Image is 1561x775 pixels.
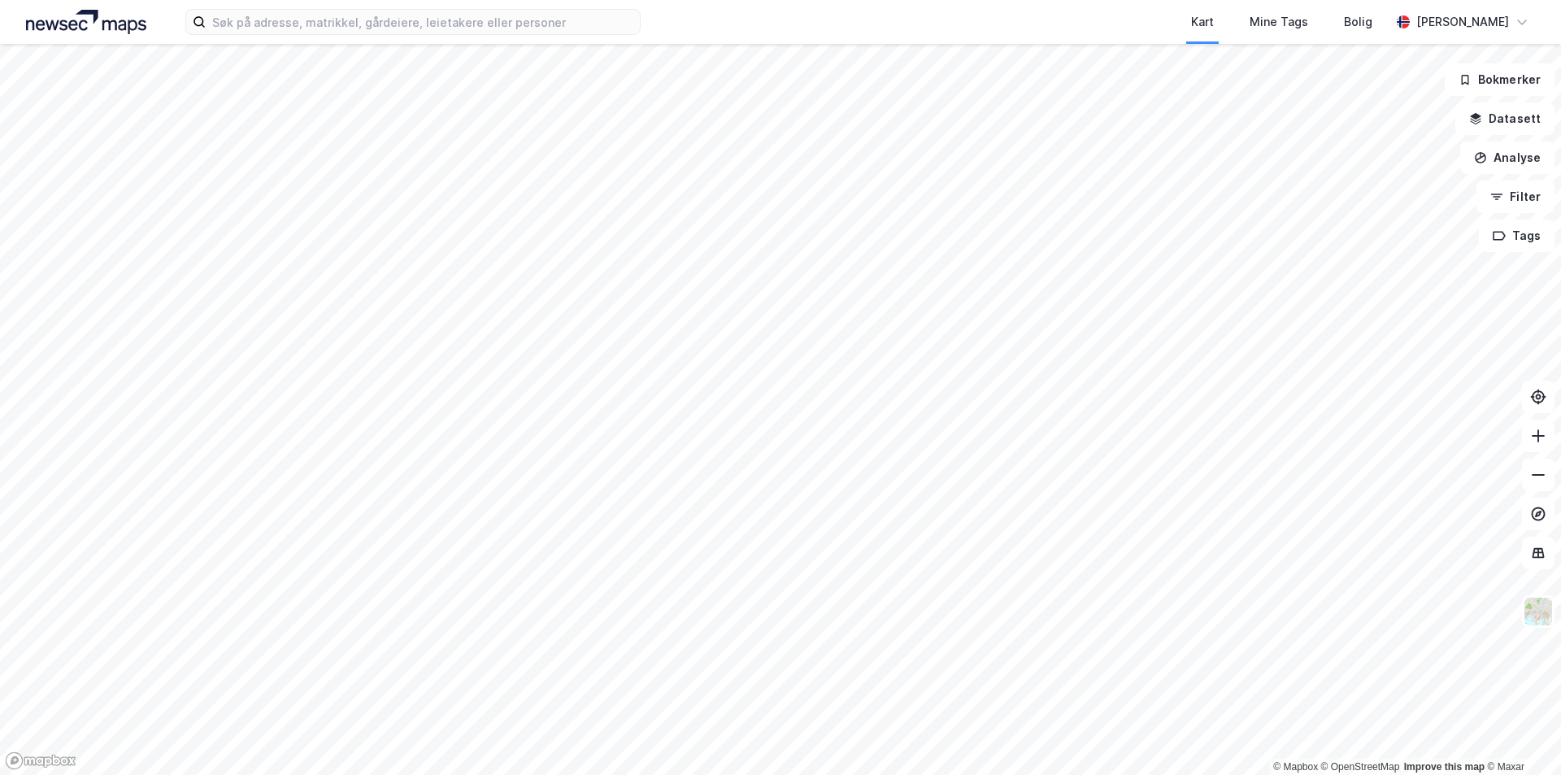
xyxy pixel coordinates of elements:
[1523,596,1554,627] img: Z
[1476,181,1554,213] button: Filter
[1455,102,1554,135] button: Datasett
[1404,761,1485,773] a: Improve this map
[5,751,76,770] a: Mapbox homepage
[1273,761,1318,773] a: Mapbox
[1250,12,1308,32] div: Mine Tags
[1416,12,1509,32] div: [PERSON_NAME]
[1191,12,1214,32] div: Kart
[1480,697,1561,775] iframe: Chat Widget
[206,10,640,34] input: Søk på adresse, matrikkel, gårdeiere, leietakere eller personer
[26,10,146,34] img: logo.a4113a55bc3d86da70a041830d287a7e.svg
[1479,220,1554,252] button: Tags
[1344,12,1372,32] div: Bolig
[1460,142,1554,174] button: Analyse
[1445,63,1554,96] button: Bokmerker
[1321,761,1400,773] a: OpenStreetMap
